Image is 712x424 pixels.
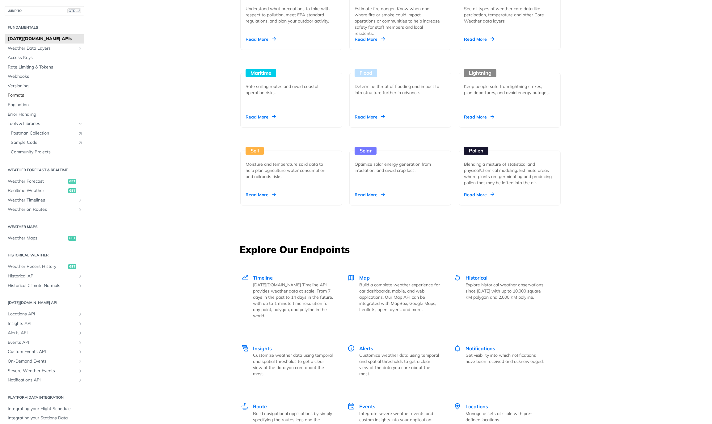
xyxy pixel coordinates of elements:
[246,83,332,96] div: Safe sailing routes and avoid coastal operation risks.
[5,186,84,195] a: Realtime Weatherget
[355,6,441,36] div: Estimate fire danger. Know when and where fire or smoke could impact operations or communities to...
[8,36,83,42] span: [DATE][DOMAIN_NAME] APIs
[8,311,76,317] span: Locations API
[8,358,76,364] span: On-Demand Events
[241,261,341,332] a: Timeline Timeline [DATE][DOMAIN_NAME] Timeline API provides weather data at scale. From 7 days in...
[78,274,83,279] button: Show subpages for Historical API
[8,102,83,108] span: Pagination
[347,128,454,206] a: Solar Optimize solar energy generation from irradiation, and avoid crop loss. Read More
[355,36,385,42] div: Read More
[5,63,84,72] a: Rate Limiting & Tokens
[464,6,550,24] div: See all types of weather core data like percipation, temperature and other Core Weather data layers
[78,131,83,136] i: Link
[78,140,83,145] i: Link
[246,69,276,77] div: Maritime
[8,197,76,203] span: Weather Timelines
[5,81,84,91] a: Versioning
[11,149,83,155] span: Community Projects
[8,321,76,327] span: Insights API
[355,69,377,77] div: Flood
[241,345,249,352] img: Insights
[5,310,84,319] a: Locations APIShow subpages for Locations API
[5,100,84,110] a: Pagination
[5,262,84,271] a: Weather Recent Historyget
[464,161,555,186] div: Blending a mixture of statistical and physical/chemical modeling. Estimate areas where plants are...
[347,50,454,128] a: Flood Determine threat of flooding and impact to infrastructure further in advance. Read More
[78,349,83,354] button: Show subpages for Custom Events API
[78,321,83,326] button: Show subpages for Insights API
[360,352,440,377] p: Customize weather data using temporal and spatial thresholds to get a clear view of the data you ...
[5,414,84,423] a: Integrating your Stations Data
[341,332,447,390] a: Alerts Alerts Customize weather data using temporal and spatial thresholds to get a clear view of...
[8,339,76,346] span: Events API
[454,345,461,352] img: Notifications
[78,340,83,345] button: Show subpages for Events API
[348,274,355,281] img: Map
[246,36,276,42] div: Read More
[238,50,345,128] a: Maritime Safe sailing routes and avoid coastal operation risks. Read More
[466,403,488,409] span: Locations
[348,345,355,352] img: Alerts
[8,148,84,157] a: Community Projects
[464,114,494,120] div: Read More
[355,161,441,173] div: Optimize solar energy generation from irradiation, and avoid crop loss.
[466,275,488,281] span: Historical
[466,352,546,364] p: Get visibility into which notifications have been received and acknowledged.
[78,378,83,383] button: Show subpages for Notifications API
[8,92,83,98] span: Formats
[341,261,447,332] a: Map Map Build a complete weather experience for car dashboards, mobile, and web applications. Our...
[8,188,67,194] span: Realtime Weather
[68,188,76,193] span: get
[8,283,76,289] span: Historical Climate Normals
[5,91,84,100] a: Formats
[5,53,84,62] a: Access Keys
[5,224,84,230] h2: Weather Maps
[5,376,84,385] a: Notifications APIShow subpages for Notifications API
[5,72,84,81] a: Webhooks
[8,349,76,355] span: Custom Events API
[5,395,84,400] h2: Platform DATA integration
[360,403,376,409] span: Events
[5,328,84,338] a: Alerts APIShow subpages for Alerts API
[8,73,83,80] span: Webhooks
[8,64,83,70] span: Rate Limiting & Tokens
[8,178,67,185] span: Weather Forecast
[253,352,334,377] p: Customize weather data using temporal and spatial thresholds to get a clear view of the data you ...
[78,121,83,126] button: Hide subpages for Tools & Libraries
[348,403,355,410] img: Events
[466,345,495,351] span: Notifications
[8,273,76,279] span: Historical API
[78,312,83,317] button: Show subpages for Locations API
[67,8,81,13] span: CTRL-/
[5,44,84,53] a: Weather Data LayersShow subpages for Weather Data Layers
[5,404,84,414] a: Integrating your Flight Schedule
[464,192,494,198] div: Read More
[5,319,84,328] a: Insights APIShow subpages for Insights API
[5,34,84,44] a: [DATE][DOMAIN_NAME] APIs
[78,207,83,212] button: Show subpages for Weather on Routes
[464,83,550,96] div: Keep people safe from lightning strikes, plan departures, and avoid energy outages.
[11,130,75,136] span: Postman Collection
[8,415,83,421] span: Integrating your Stations Data
[8,206,76,213] span: Weather on Routes
[5,357,84,366] a: On-Demand EventsShow subpages for On-Demand Events
[355,192,385,198] div: Read More
[8,121,76,127] span: Tools & Libraries
[8,111,83,118] span: Error Handling
[5,234,84,243] a: Weather Mapsget
[447,332,553,390] a: Notifications Notifications Get visibility into which notifications have been received and acknow...
[5,167,84,173] h2: Weather Forecast & realtime
[360,275,370,281] span: Map
[355,83,441,96] div: Determine threat of flooding and impact to infrastructure further in advance.
[246,6,332,24] div: Understand what precautions to take with respect to pollution, meet EPA standard regulations, and...
[5,119,84,128] a: Tools & LibrariesHide subpages for Tools & Libraries
[246,147,264,155] div: Soil
[360,282,440,313] p: Build a complete weather experience for car dashboards, mobile, and web applications. Our Map API...
[246,161,332,180] div: Moisture and temperature solid data to help plan agriculture water consumption and railroads risks.
[68,179,76,184] span: get
[464,36,494,42] div: Read More
[5,366,84,376] a: Severe Weather EventsShow subpages for Severe Weather Events
[246,114,276,120] div: Read More
[8,235,67,241] span: Weather Maps
[8,129,84,138] a: Postman CollectionLink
